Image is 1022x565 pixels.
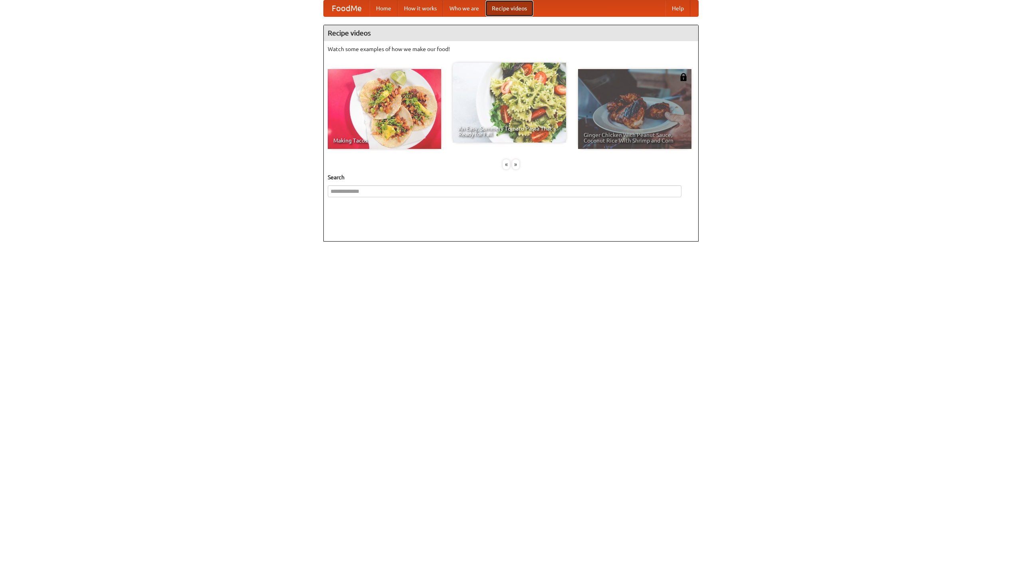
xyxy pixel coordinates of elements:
a: FoodMe [324,0,370,16]
span: An Easy, Summery Tomato Pasta That's Ready for Fall [458,126,561,137]
a: Recipe videos [485,0,533,16]
a: Who we are [443,0,485,16]
a: Home [370,0,398,16]
img: 483408.png [679,73,687,81]
h5: Search [328,173,694,181]
a: How it works [398,0,443,16]
div: » [512,159,519,169]
a: Making Tacos [328,69,441,149]
span: Making Tacos [333,138,436,143]
a: An Easy, Summery Tomato Pasta That's Ready for Fall [453,63,566,143]
h4: Recipe videos [324,25,698,41]
a: Help [665,0,690,16]
p: Watch some examples of how we make our food! [328,45,694,53]
div: « [503,159,510,169]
